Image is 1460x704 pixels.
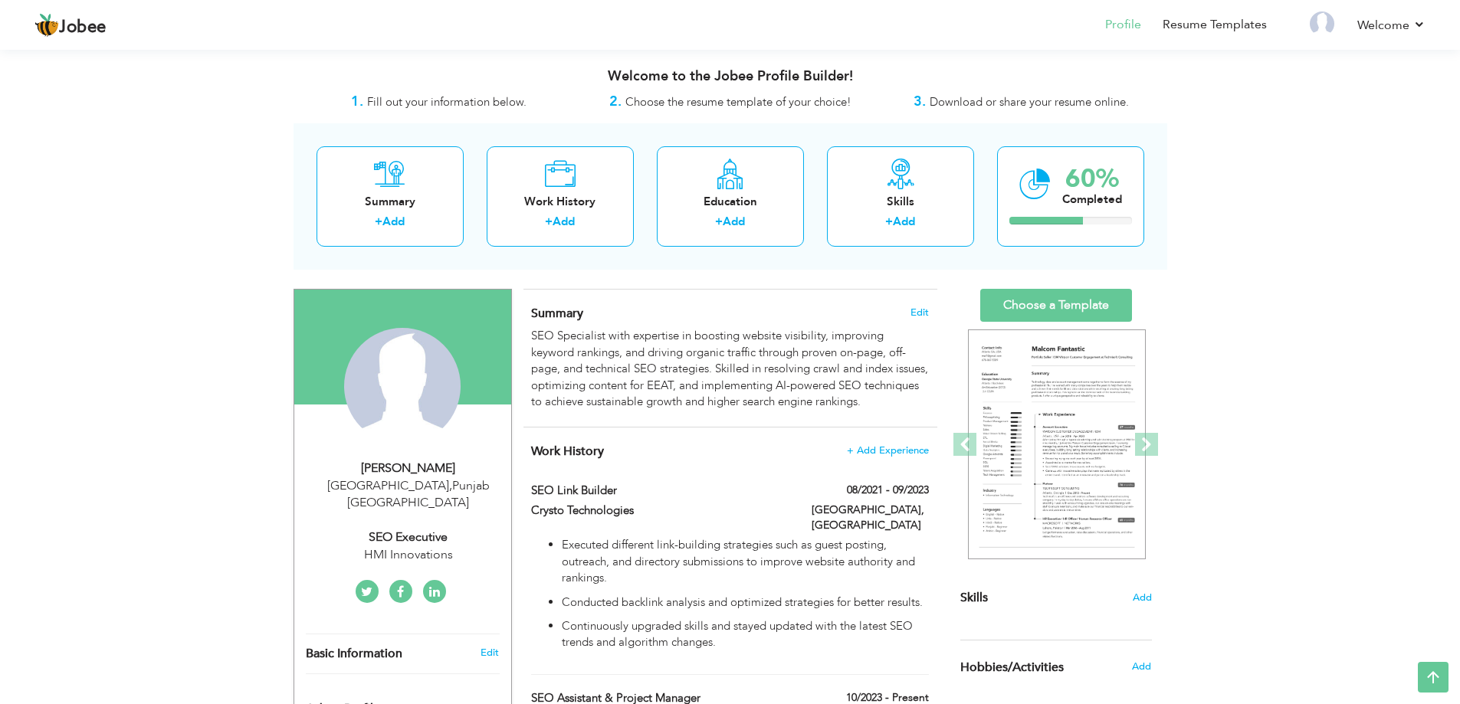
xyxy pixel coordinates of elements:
a: Add [723,214,745,229]
h4: Adding a summary is a quick and easy way to highlight your experience and interests. [531,306,928,321]
a: Edit [481,646,499,660]
label: + [545,214,553,230]
span: Hobbies/Activities [960,661,1064,675]
label: [GEOGRAPHIC_DATA], [GEOGRAPHIC_DATA] [812,503,929,533]
label: + [375,214,382,230]
img: jobee.io [34,13,59,38]
h3: Welcome to the Jobee Profile Builder! [294,69,1167,84]
a: Choose a Template [980,289,1132,322]
div: Share some of your professional and personal interests. [949,640,1163,694]
label: Crysto Technologies [531,503,789,519]
span: + Add Experience [847,445,929,456]
label: SEO Link Builder [531,483,789,499]
strong: 2. [609,92,622,111]
label: 08/2021 - 09/2023 [847,483,929,498]
a: Add [893,214,915,229]
div: Education [669,194,792,210]
span: Jobee [59,19,107,36]
img: Asad ullah Baig [344,328,461,444]
div: 60% [1062,166,1122,192]
div: SEO Executive [306,529,511,546]
label: + [885,214,893,230]
div: SEO Specialist with expertise in boosting website visibility, improving keyword rankings, and dri... [531,328,928,410]
a: Resume Templates [1163,16,1267,34]
span: , [449,477,452,494]
a: Jobee [34,13,107,38]
strong: 3. [914,92,926,111]
span: Add [1133,591,1152,605]
a: Add [382,214,405,229]
span: Download or share your resume online. [930,94,1129,110]
div: [PERSON_NAME] [306,460,511,477]
img: Profile Img [1310,11,1334,36]
span: Choose the resume template of your choice! [625,94,851,110]
p: Continuously upgraded skills and stayed updated with the latest SEO trends and algorithm changes. [562,618,928,651]
label: + [715,214,723,230]
div: Skills [839,194,962,210]
p: Conducted backlink analysis and optimized strategies for better results. [562,594,928,611]
span: Basic Information [306,647,402,661]
span: Work History [531,443,604,460]
span: Fill out your information below. [367,94,527,110]
h4: This helps to show the companies you have worked for. [531,444,928,459]
p: Executed different link-building strategies such as guest posting, outreach, and directory submis... [562,537,928,586]
div: Work History [499,194,622,210]
span: Add [1132,660,1151,673]
div: Completed [1062,192,1122,208]
div: [GEOGRAPHIC_DATA] Punjab [GEOGRAPHIC_DATA] [306,477,511,512]
a: Add [553,214,575,229]
span: Edit [910,307,929,318]
div: Summary [329,194,451,210]
a: Profile [1105,16,1141,34]
div: HMI Innovations [306,546,511,564]
span: Skills [960,589,988,606]
span: Summary [531,305,583,322]
a: Welcome [1357,16,1426,34]
strong: 1. [351,92,363,111]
